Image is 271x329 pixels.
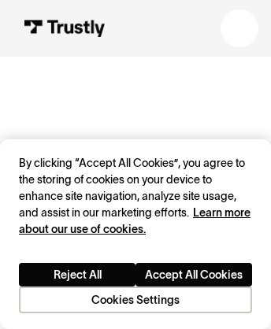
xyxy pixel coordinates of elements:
[24,20,106,37] img: Trustly Logo
[19,155,252,238] div: By clicking “Accept All Cookies”, you agree to the storing of cookies on your device to enhance s...
[19,263,135,286] button: Reject All
[19,155,252,313] div: Privacy
[135,263,252,286] button: Accept All Cookies
[19,286,252,313] button: Cookies Settings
